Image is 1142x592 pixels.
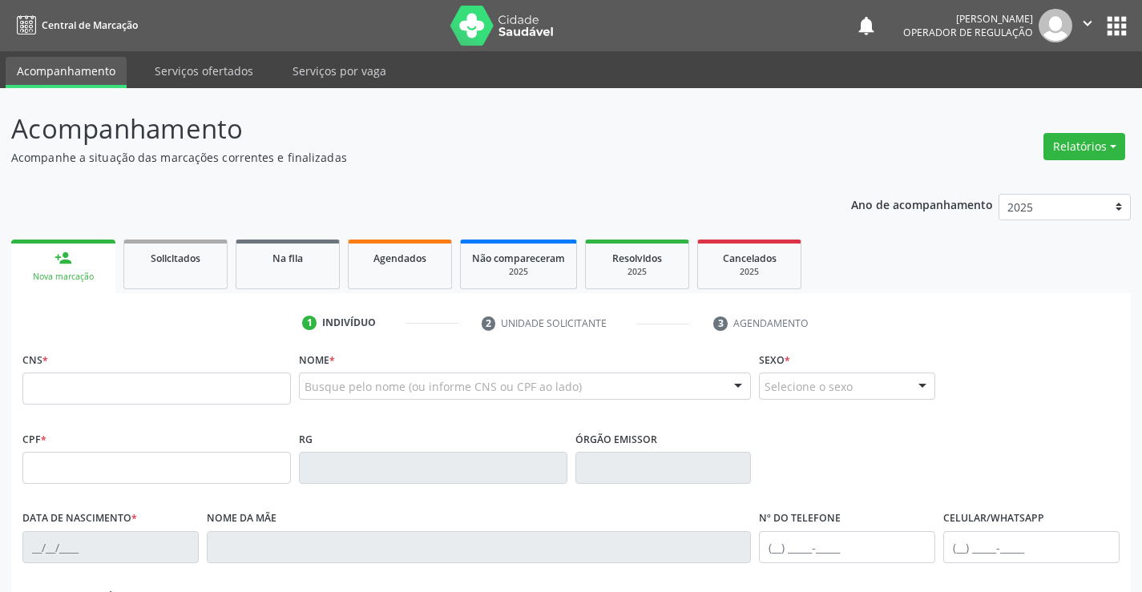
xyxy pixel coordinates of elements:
label: Celular/WhatsApp [943,506,1044,531]
div: 1 [302,316,317,330]
span: Selecione o sexo [765,378,853,395]
p: Acompanhamento [11,109,795,149]
input: __/__/____ [22,531,199,563]
span: Solicitados [151,252,200,265]
span: Central de Marcação [42,18,138,32]
div: 2025 [709,266,789,278]
label: Nº do Telefone [759,506,841,531]
a: Acompanhamento [6,57,127,88]
button:  [1072,9,1103,42]
label: Nome da mãe [207,506,276,531]
label: Data de nascimento [22,506,137,531]
div: 2025 [597,266,677,278]
span: Na fila [272,252,303,265]
label: Nome [299,348,335,373]
p: Ano de acompanhamento [851,194,993,214]
label: Sexo [759,348,790,373]
p: Acompanhe a situação das marcações correntes e finalizadas [11,149,795,166]
button: notifications [855,14,878,37]
input: (__) _____-_____ [759,531,935,563]
span: Operador de regulação [903,26,1033,39]
span: Agendados [373,252,426,265]
span: Busque pelo nome (ou informe CNS ou CPF ao lado) [305,378,582,395]
span: Resolvidos [612,252,662,265]
div: [PERSON_NAME] [903,12,1033,26]
div: person_add [54,249,72,267]
input: (__) _____-_____ [943,531,1120,563]
a: Serviços ofertados [143,57,264,85]
label: CPF [22,427,46,452]
label: RG [299,427,313,452]
button: apps [1103,12,1131,40]
div: Nova marcação [22,271,104,283]
span: Não compareceram [472,252,565,265]
div: 2025 [472,266,565,278]
div: Indivíduo [322,316,376,330]
button: Relatórios [1043,133,1125,160]
i:  [1079,14,1096,32]
a: Central de Marcação [11,12,138,38]
span: Cancelados [723,252,777,265]
label: Órgão emissor [575,427,657,452]
label: CNS [22,348,48,373]
a: Serviços por vaga [281,57,397,85]
img: img [1039,9,1072,42]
